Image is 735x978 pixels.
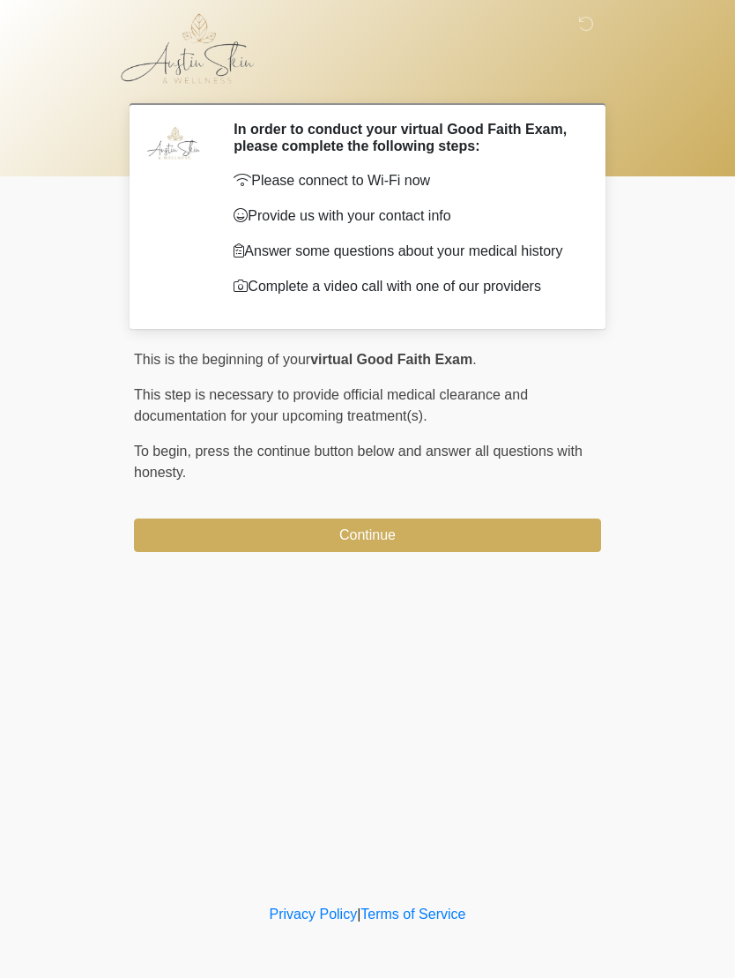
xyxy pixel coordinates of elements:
[134,387,528,423] span: This step is necessary to provide official medical clearance and documentation for your upcoming ...
[134,519,601,552] button: Continue
[234,276,575,297] p: Complete a video call with one of our providers
[234,205,575,227] p: Provide us with your contact info
[310,352,472,367] strong: virtual Good Faith Exam
[270,907,358,922] a: Privacy Policy
[357,907,360,922] a: |
[116,13,272,84] img: Austin Skin & Wellness Logo
[147,121,200,174] img: Agent Avatar
[234,241,575,262] p: Answer some questions about your medical history
[134,444,583,480] span: press the continue button below and answer all questions with honesty.
[360,907,465,922] a: Terms of Service
[472,352,476,367] span: .
[134,444,195,459] span: To begin,
[234,170,575,191] p: Please connect to Wi-Fi now
[234,121,575,154] h2: In order to conduct your virtual Good Faith Exam, please complete the following steps:
[134,352,310,367] span: This is the beginning of your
